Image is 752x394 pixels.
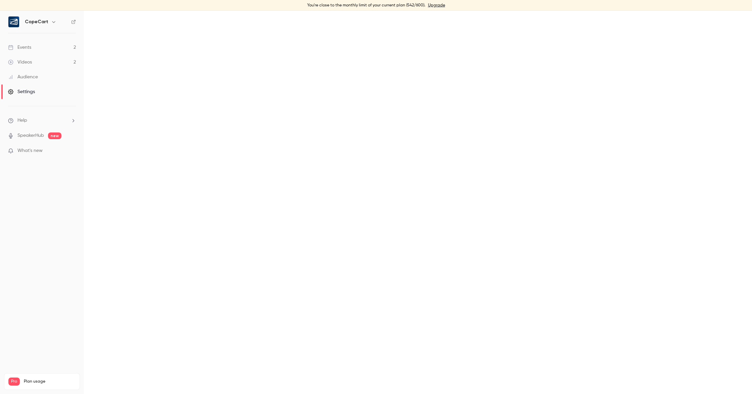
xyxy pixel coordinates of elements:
img: CopeCart [8,16,19,27]
div: Events [8,44,31,51]
div: Settings [8,88,35,95]
li: help-dropdown-opener [8,117,76,124]
span: new [48,132,61,139]
span: Help [17,117,27,124]
span: Pro [8,378,20,386]
div: Videos [8,59,32,66]
a: Upgrade [428,3,445,8]
span: Plan usage [24,379,76,384]
div: Audience [8,74,38,80]
a: SpeakerHub [17,132,44,139]
h6: CopeCart [25,18,48,25]
span: What's new [17,147,43,154]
